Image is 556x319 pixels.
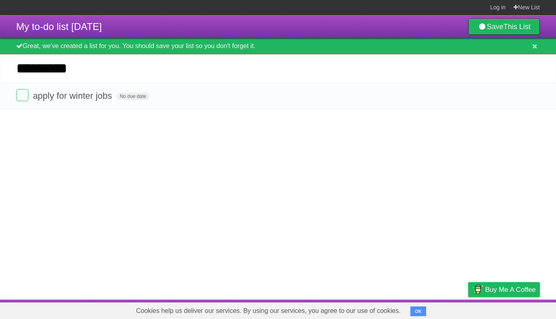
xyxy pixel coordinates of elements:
a: About [361,302,378,317]
a: Suggest a feature [489,302,540,317]
span: Cookies help us deliver our services. By using our services, you agree to our use of cookies. [128,303,409,319]
span: No due date [117,93,149,100]
span: Buy me a coffee [485,283,536,297]
span: My to-do list [DATE] [16,21,102,32]
a: Privacy [458,302,479,317]
a: Buy me a coffee [468,282,540,297]
b: This List [503,23,531,31]
a: Terms [430,302,448,317]
a: SaveThis List [468,19,540,35]
button: OK [410,306,426,316]
label: Done [16,89,28,101]
a: Developers [387,302,420,317]
img: Buy me a coffee [472,283,483,296]
span: apply for winter jobs [33,91,114,101]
